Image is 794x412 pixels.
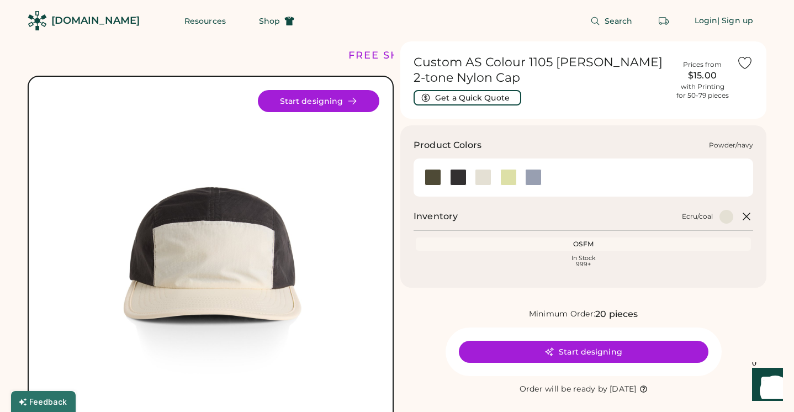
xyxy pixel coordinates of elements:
[595,308,638,321] div: 20 pieces
[683,60,722,69] div: Prices from
[709,141,753,150] div: Powder/navy
[414,139,481,152] h3: Product Colors
[414,90,521,105] button: Get a Quick Quote
[675,69,730,82] div: $15.00
[520,384,608,395] div: Order will be ready by
[717,15,753,27] div: | Sign up
[171,10,239,32] button: Resources
[28,11,47,30] img: Rendered Logo - Screens
[653,10,675,32] button: Retrieve an order
[695,15,718,27] div: Login
[577,10,646,32] button: Search
[610,384,637,395] div: [DATE]
[414,55,668,86] h1: Custom AS Colour 1105 [PERSON_NAME] 2-tone Nylon Cap
[529,309,596,320] div: Minimum Order:
[459,341,708,363] button: Start designing
[742,362,789,410] iframe: Front Chat
[418,255,749,267] div: In Stock 999+
[414,210,458,223] h2: Inventory
[676,82,729,100] div: with Printing for 50-79 pieces
[418,240,749,249] div: OSFM
[246,10,308,32] button: Shop
[605,17,633,25] span: Search
[258,90,379,112] button: Start designing
[51,14,140,28] div: [DOMAIN_NAME]
[682,212,713,221] div: Ecru/coal
[259,17,280,25] span: Shop
[348,48,443,63] div: FREE SHIPPING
